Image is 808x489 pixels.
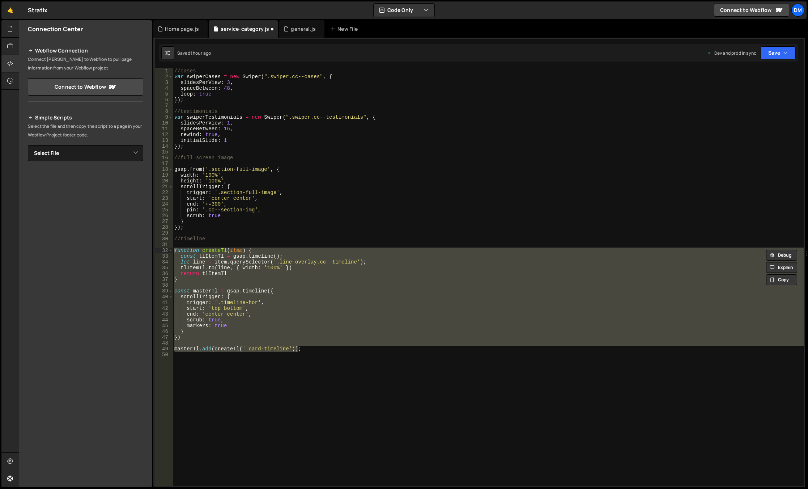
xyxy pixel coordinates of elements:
div: 42 [155,305,173,311]
div: New File [330,25,361,33]
div: 36 [155,271,173,277]
div: 21 [155,184,173,190]
div: 23 [155,195,173,201]
button: Copy [766,274,797,285]
div: general.js [291,25,316,33]
div: 40 [155,294,173,300]
div: 11 [155,126,173,132]
h2: Simple Scripts [28,113,143,122]
div: 31 [155,242,173,248]
div: 45 [155,323,173,329]
h2: Webflow Connection [28,46,143,55]
div: Stratix [28,6,47,14]
div: 8 [155,109,173,114]
button: Debug [766,250,797,261]
div: 27 [155,219,173,224]
div: 49 [155,346,173,352]
div: 35 [155,265,173,271]
a: 🤙 [1,1,19,19]
div: Dev and prod in sync [707,50,756,56]
div: service-category.js [221,25,269,33]
div: 37 [155,277,173,282]
div: 12 [155,132,173,138]
div: 41 [155,300,173,305]
div: 39 [155,288,173,294]
div: 32 [155,248,173,253]
div: 6 [155,97,173,103]
div: 24 [155,201,173,207]
div: 5 [155,91,173,97]
iframe: YouTube video player [28,243,144,308]
div: 38 [155,282,173,288]
div: 33 [155,253,173,259]
div: 48 [155,340,173,346]
div: 43 [155,311,173,317]
div: 17 [155,161,173,166]
div: 18 [155,166,173,172]
div: 7 [155,103,173,109]
p: Select the file and then copy the script to a page in your Webflow Project footer code. [28,122,143,139]
div: 16 [155,155,173,161]
div: 19 [155,172,173,178]
div: 46 [155,329,173,334]
div: 28 [155,224,173,230]
div: 1 [155,68,173,74]
h2: Connection Center [28,25,83,33]
div: 4 [155,85,173,91]
div: 15 [155,149,173,155]
div: 50 [155,352,173,358]
div: 2 [155,74,173,80]
button: Code Only [374,4,434,17]
div: 25 [155,207,173,213]
div: 3 [155,80,173,85]
div: 44 [155,317,173,323]
div: 1 hour ago [190,50,211,56]
div: 20 [155,178,173,184]
div: 13 [155,138,173,143]
a: Dm [791,4,804,17]
div: 10 [155,120,173,126]
p: Connect [PERSON_NAME] to Webflow to pull page information from your Webflow project [28,55,143,72]
div: Saved [177,50,211,56]
div: Home page.js [165,25,199,33]
a: Connect to Webflow [714,4,789,17]
a: Connect to Webflow [28,78,143,96]
div: 30 [155,236,173,242]
button: Explain [766,262,797,273]
div: 14 [155,143,173,149]
iframe: YouTube video player [28,173,144,238]
div: 9 [155,114,173,120]
button: Save [761,46,796,59]
div: 34 [155,259,173,265]
div: 29 [155,230,173,236]
div: 47 [155,334,173,340]
div: 26 [155,213,173,219]
div: 22 [155,190,173,195]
